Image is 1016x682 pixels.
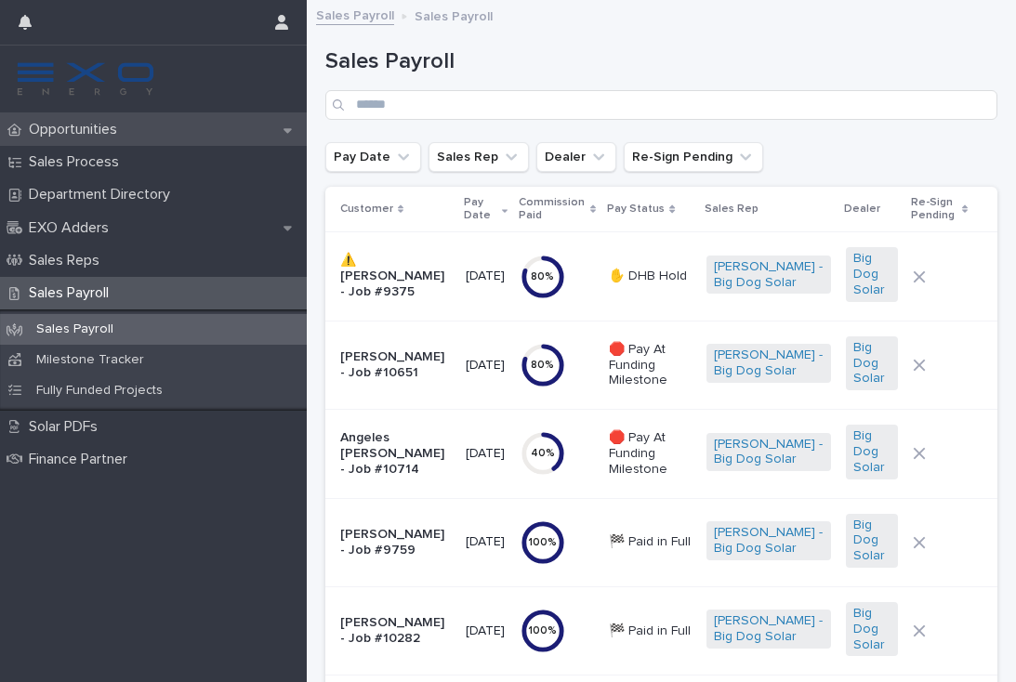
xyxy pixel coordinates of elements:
p: Commission Paid [519,192,586,227]
p: [PERSON_NAME] - Job #9759 [340,527,451,558]
p: 🏁 Paid in Full [609,534,692,550]
a: [PERSON_NAME] - Big Dog Solar [714,259,824,291]
p: Pay Status [607,199,665,219]
a: [PERSON_NAME] - Big Dog Solar [714,348,824,379]
p: Sales Payroll [21,321,128,337]
p: [PERSON_NAME] - Job #10282 [340,615,451,647]
tr: [PERSON_NAME] - Job #10282[DATE]100%🏁 Paid in Full[PERSON_NAME] - Big Dog Solar Big Dog Solar [325,586,997,675]
p: Dealer [844,199,880,219]
p: Sales Reps [21,252,114,269]
a: Big Dog Solar [853,428,891,475]
a: [PERSON_NAME] - Big Dog Solar [714,437,824,468]
p: Sales Payroll [21,284,124,302]
button: Re-Sign Pending [624,142,763,172]
p: Finance Partner [21,451,142,468]
p: [DATE] [466,623,506,639]
div: 80 % [521,359,565,372]
p: EXO Adders [21,219,124,237]
tr: ⚠️ [PERSON_NAME] - Job #9375[DATE]80%✋ DHB Hold[PERSON_NAME] - Big Dog Solar Big Dog Solar [325,232,997,321]
div: 80 % [521,270,565,283]
a: Big Dog Solar [853,340,891,387]
h1: Sales Payroll [325,48,997,75]
div: 100 % [521,624,565,637]
p: 🛑 Pay At Funding Milestone [609,430,692,477]
a: Big Dog Solar [853,251,891,297]
a: [PERSON_NAME] - Big Dog Solar [714,613,824,645]
tr: [PERSON_NAME] - Job #10651[DATE]80%🛑 Pay At Funding Milestone[PERSON_NAME] - Big Dog Solar Big Do... [325,321,997,409]
input: Search [325,90,997,120]
p: Sales Process [21,153,134,171]
div: 40 % [521,447,565,460]
p: Re-Sign Pending [911,192,957,227]
p: Customer [340,199,393,219]
button: Pay Date [325,142,421,172]
tr: Angeles [PERSON_NAME] - Job #10714[DATE]40%🛑 Pay At Funding Milestone[PERSON_NAME] - Big Dog Sola... [325,410,997,498]
tr: [PERSON_NAME] - Job #9759[DATE]100%🏁 Paid in Full[PERSON_NAME] - Big Dog Solar Big Dog Solar [325,498,997,586]
p: Pay Date [464,192,497,227]
a: Big Dog Solar [853,518,891,564]
p: [DATE] [466,269,506,284]
a: Sales Payroll [316,4,394,25]
button: Dealer [536,142,616,172]
p: Milestone Tracker [21,352,159,368]
p: [DATE] [466,446,506,462]
p: Sales Rep [705,199,759,219]
img: FKS5r6ZBThi8E5hshIGi [15,60,156,98]
p: [PERSON_NAME] - Job #10651 [340,349,451,381]
p: [DATE] [466,534,506,550]
p: Department Directory [21,186,185,203]
p: 🛑 Pay At Funding Milestone [609,342,692,388]
p: Solar PDFs [21,418,112,436]
a: Big Dog Solar [853,606,891,652]
p: Angeles [PERSON_NAME] - Job #10714 [340,430,451,477]
p: 🏁 Paid in Full [609,623,692,639]
p: ✋ DHB Hold [609,269,692,284]
p: Sales Payroll [415,5,493,25]
p: [DATE] [466,358,506,374]
p: Opportunities [21,121,132,138]
div: 100 % [521,536,565,549]
p: Fully Funded Projects [21,383,178,399]
a: [PERSON_NAME] - Big Dog Solar [714,525,824,557]
p: ⚠️ [PERSON_NAME] - Job #9375 [340,253,451,299]
button: Sales Rep [429,142,529,172]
